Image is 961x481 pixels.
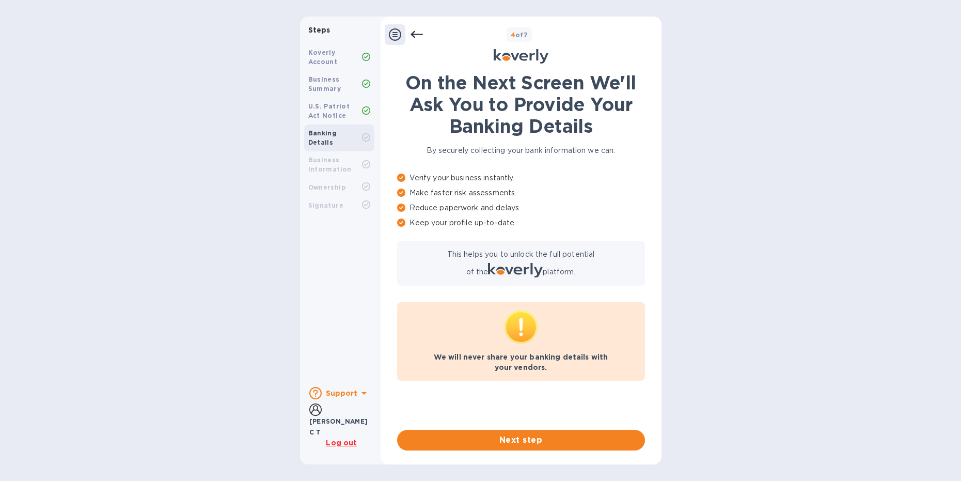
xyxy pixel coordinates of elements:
[308,129,337,146] b: Banking Details
[397,430,645,451] button: Next step
[397,173,645,183] p: Verify your business instantly.
[397,203,645,213] p: Reduce paperwork and delays.
[326,389,358,397] b: Support
[308,26,330,34] b: Steps
[405,352,637,373] p: We will never share your banking details with your vendors.
[308,201,344,209] b: Signature
[447,249,595,260] p: This helps you to unlock the full potential
[308,102,350,119] b: U.S. Patriot Act Notice
[326,439,357,447] u: Log out
[397,188,645,198] p: Make faster risk assessments.
[397,72,645,137] h1: On the Next Screen We'll Ask You to Provide Your Banking Details
[397,218,645,228] p: Keep your profile up-to-date.
[405,434,637,446] span: Next step
[308,49,338,66] b: Koverly Account
[308,183,346,191] b: Ownership
[309,417,368,436] b: [PERSON_NAME] C T
[511,31,528,39] b: of 7
[466,263,576,277] p: of the platform.
[511,31,515,39] span: 4
[397,145,645,156] p: By securely collecting your bank information we can:
[308,75,341,92] b: Business Summary
[308,156,352,173] b: Business Information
